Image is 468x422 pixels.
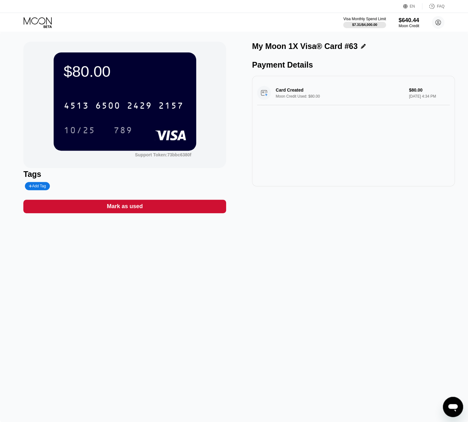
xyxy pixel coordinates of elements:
[95,101,120,112] div: 6500
[64,101,89,112] div: 4513
[135,152,191,157] div: Support Token:73bbc6380f
[59,122,100,138] div: 10/25
[25,182,50,190] div: Add Tag
[343,17,386,21] div: Visa Monthly Spend Limit
[23,170,226,179] div: Tags
[422,3,444,9] div: FAQ
[403,3,422,9] div: EN
[399,17,419,28] div: $640.44Moon Credit
[399,17,419,24] div: $640.44
[158,101,184,112] div: 2157
[64,126,95,136] div: 10/25
[107,203,143,210] div: Mark as used
[252,42,358,51] div: My Moon 1X Visa® Card #63
[29,184,46,188] div: Add Tag
[60,98,187,113] div: 4513650024292157
[437,4,444,9] div: FAQ
[114,126,132,136] div: 789
[135,152,191,157] div: Support Token: 73bbc6380f
[443,397,463,417] iframe: Кнопка запуска окна обмена сообщениями
[127,101,152,112] div: 2429
[64,63,186,80] div: $80.00
[343,17,386,28] div: Visa Monthly Spend Limit$7.31/$4,000.00
[109,122,137,138] div: 789
[252,60,455,69] div: Payment Details
[399,24,419,28] div: Moon Credit
[23,200,226,213] div: Mark as used
[352,23,377,27] div: $7.31 / $4,000.00
[410,4,415,9] div: EN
